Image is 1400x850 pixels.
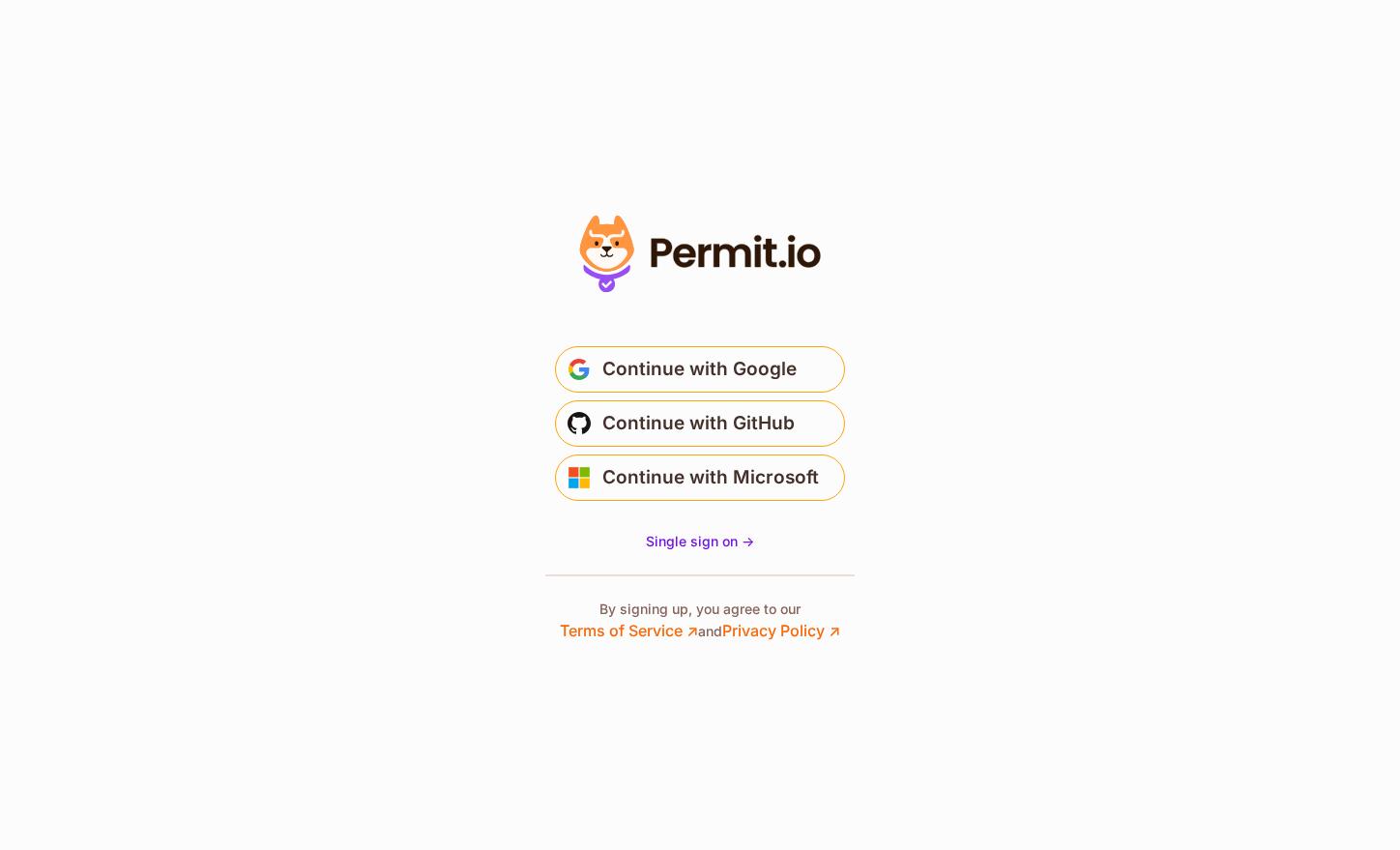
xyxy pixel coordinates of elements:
span: Single sign on -> [646,533,754,549]
span: Continue with GitHub [602,408,795,439]
a: Single sign on -> [646,532,754,551]
button: Continue with Google [555,346,845,393]
button: Continue with GitHub [555,400,845,447]
span: Continue with Microsoft [602,462,819,493]
a: Terms of Service ↗ [560,621,698,640]
a: Privacy Policy ↗ [722,621,840,640]
button: Continue with Microsoft [555,454,845,501]
span: Continue with Google [602,354,797,385]
p: By signing up, you agree to our and [560,600,840,642]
